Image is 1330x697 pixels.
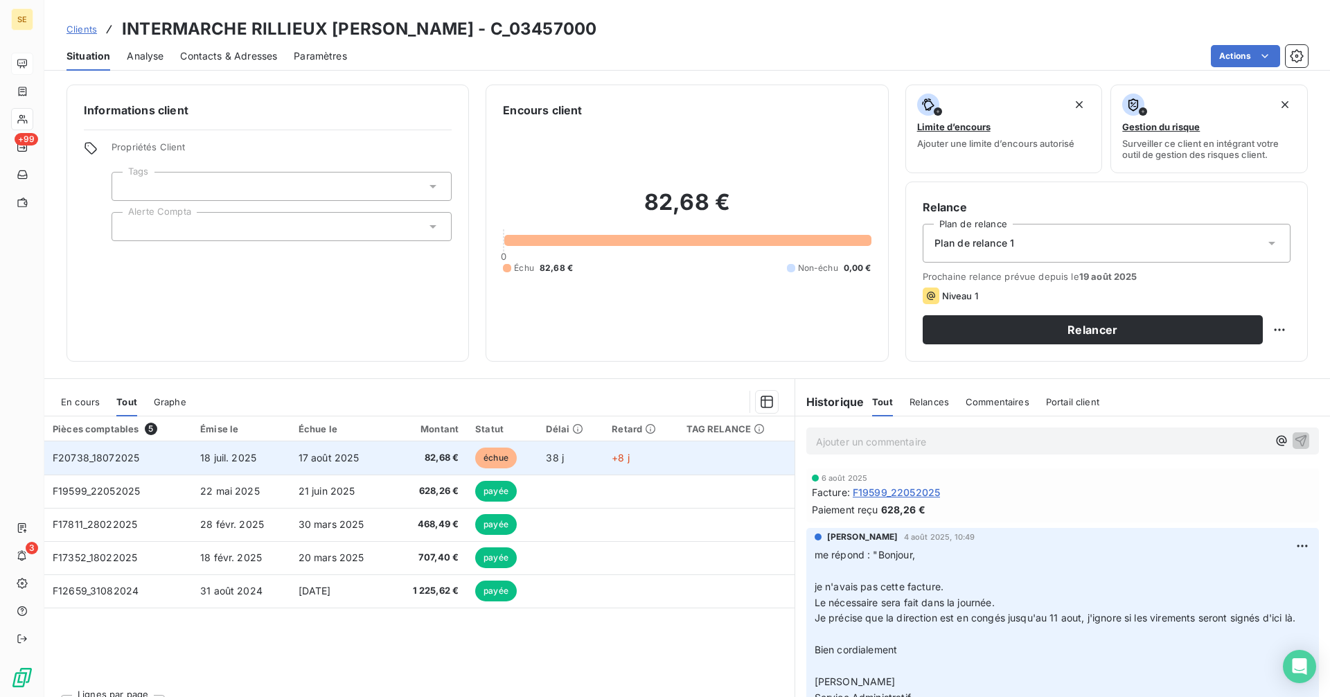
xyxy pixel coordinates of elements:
span: 82,68 € [540,262,573,274]
span: 31 août 2024 [200,585,263,597]
span: 628,26 € [881,502,925,517]
span: 628,26 € [399,484,459,498]
span: Je précise que la direction est en congés jusqu'au 11 aout, j'ignore si les virements seront sign... [815,612,1295,624]
span: +99 [15,133,38,145]
span: Le nécessaire sera fait dans la journée. [815,597,995,608]
span: 468,49 € [399,518,459,531]
a: Clients [66,22,97,36]
button: Limite d’encoursAjouter une limite d’encours autorisé [905,85,1103,173]
div: Pièces comptables [53,423,184,435]
span: F19599_22052025 [853,485,940,500]
span: F12659_31082024 [53,585,139,597]
div: Statut [475,423,529,434]
span: échue [475,448,517,468]
button: Actions [1211,45,1280,67]
span: Analyse [127,49,163,63]
span: [PERSON_NAME] [815,676,896,687]
span: 22 mai 2025 [200,485,260,497]
div: TAG RELANCE [686,423,786,434]
span: Gestion du risque [1122,121,1200,132]
span: payée [475,514,517,535]
input: Ajouter une valeur [123,220,134,233]
span: F17352_18022025 [53,552,137,563]
span: 0,00 € [844,262,871,274]
span: 707,40 € [399,551,459,565]
span: Surveiller ce client en intégrant votre outil de gestion des risques client. [1122,138,1296,160]
span: Bien cordialement [815,644,898,655]
input: Ajouter une valeur [123,180,134,193]
span: Graphe [154,396,186,407]
span: F17811_28022025 [53,518,137,530]
span: 28 févr. 2025 [200,518,264,530]
div: SE [11,8,33,30]
span: F20738_18072025 [53,452,139,464]
h6: Informations client [84,102,452,118]
span: [DATE] [299,585,331,597]
span: Limite d’encours [917,121,991,132]
span: Situation [66,49,110,63]
span: F19599_22052025 [53,485,140,497]
h6: Encours client [503,102,582,118]
span: 30 mars 2025 [299,518,364,530]
div: Montant [399,423,459,434]
span: 6 août 2025 [822,474,868,482]
span: Tout [116,396,137,407]
button: Gestion du risqueSurveiller ce client en intégrant votre outil de gestion des risques client. [1110,85,1308,173]
span: Clients [66,24,97,35]
span: Portail client [1046,396,1099,407]
div: Échue le [299,423,382,434]
span: Prochaine relance prévue depuis le [923,271,1291,282]
span: je n'avais pas cette facture. [815,581,943,592]
span: 17 août 2025 [299,452,360,464]
span: 20 mars 2025 [299,552,364,563]
span: Échu [514,262,534,274]
span: 18 juil. 2025 [200,452,256,464]
span: Plan de relance 1 [934,236,1015,250]
span: Relances [910,396,949,407]
div: Délai [546,423,595,434]
span: En cours [61,396,100,407]
span: 19 août 2025 [1079,271,1137,282]
span: 1 225,62 € [399,584,459,598]
span: Contacts & Adresses [180,49,277,63]
h3: INTERMARCHE RILLIEUX [PERSON_NAME] - C_03457000 [122,17,596,42]
h2: 82,68 € [503,188,871,230]
span: Ajouter une limite d’encours autorisé [917,138,1074,149]
span: 21 juin 2025 [299,485,355,497]
img: Logo LeanPay [11,667,33,689]
div: Retard [612,423,669,434]
span: me répond : "Bonjour, [815,549,915,561]
span: 18 févr. 2025 [200,552,262,563]
h6: Historique [795,394,864,410]
span: payée [475,581,517,601]
span: Non-échu [798,262,838,274]
span: Niveau 1 [942,290,978,301]
span: 4 août 2025, 10:49 [904,533,975,541]
div: Open Intercom Messenger [1283,650,1316,683]
span: Paiement reçu [812,502,878,517]
span: 0 [501,251,506,262]
button: Relancer [923,315,1263,344]
span: Facture : [812,485,850,500]
span: 5 [145,423,157,435]
span: Propriétés Client [112,141,452,161]
a: +99 [11,136,33,158]
span: payée [475,481,517,502]
span: +8 j [612,452,630,464]
span: Commentaires [966,396,1029,407]
span: payée [475,547,517,568]
span: 3 [26,542,38,554]
h6: Relance [923,199,1291,215]
span: 38 j [546,452,564,464]
span: 82,68 € [399,451,459,465]
div: Émise le [200,423,282,434]
span: Paramètres [294,49,347,63]
span: [PERSON_NAME] [827,531,898,543]
span: Tout [872,396,893,407]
